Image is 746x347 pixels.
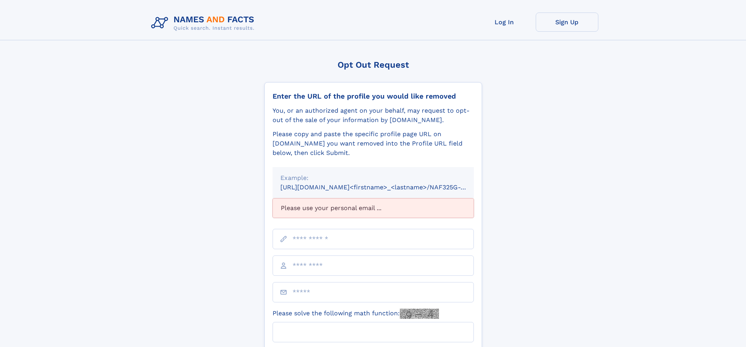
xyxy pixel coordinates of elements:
a: Log In [473,13,536,32]
div: Example: [280,173,466,183]
label: Please solve the following math function: [273,309,439,319]
div: Opt Out Request [264,60,482,70]
div: Please use your personal email ... [273,198,474,218]
small: [URL][DOMAIN_NAME]<firstname>_<lastname>/NAF325G-xxxxxxxx [280,183,489,191]
a: Sign Up [536,13,598,32]
div: Please copy and paste the specific profile page URL on [DOMAIN_NAME] you want removed into the Pr... [273,129,474,158]
div: Enter the URL of the profile you would like removed [273,92,474,101]
div: You, or an authorized agent on your behalf, may request to opt-out of the sale of your informatio... [273,106,474,125]
img: Logo Names and Facts [148,13,261,34]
